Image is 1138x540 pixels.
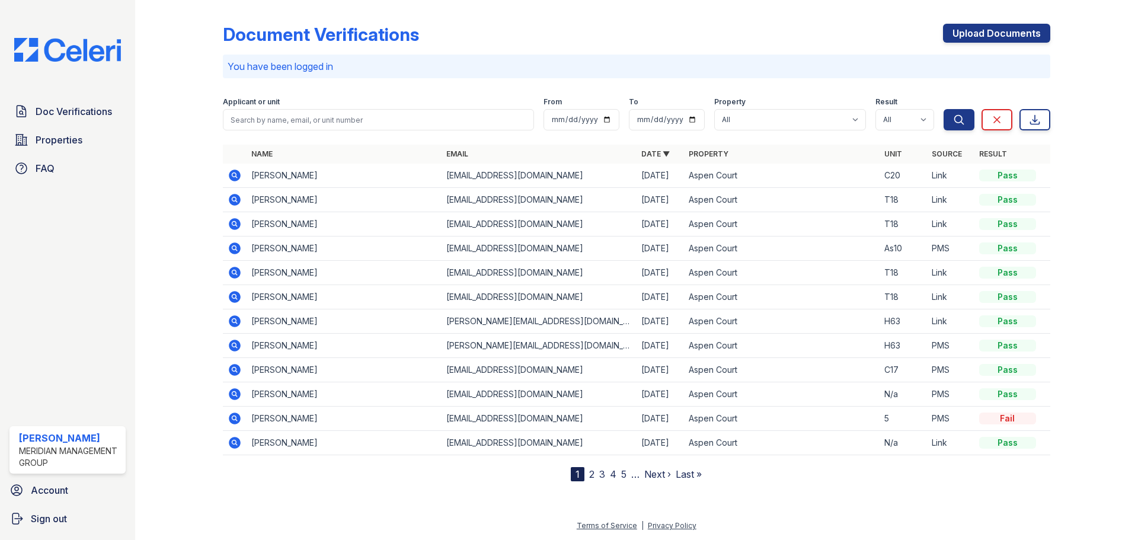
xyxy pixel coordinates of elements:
[880,407,927,431] td: 5
[251,149,273,158] a: Name
[577,521,637,530] a: Terms of Service
[610,468,616,480] a: 4
[684,382,879,407] td: Aspen Court
[979,437,1036,449] div: Pass
[621,468,626,480] a: 5
[19,431,121,445] div: [PERSON_NAME]
[880,309,927,334] td: H63
[442,358,637,382] td: [EMAIL_ADDRESS][DOMAIN_NAME]
[979,170,1036,181] div: Pass
[880,285,927,309] td: T18
[979,267,1036,279] div: Pass
[641,149,670,158] a: Date ▼
[684,358,879,382] td: Aspen Court
[247,237,442,261] td: [PERSON_NAME]
[442,309,637,334] td: [PERSON_NAME][EMAIL_ADDRESS][DOMAIN_NAME]
[979,388,1036,400] div: Pass
[247,188,442,212] td: [PERSON_NAME]
[637,212,684,237] td: [DATE]
[442,334,637,358] td: [PERSON_NAME][EMAIL_ADDRESS][DOMAIN_NAME]
[927,212,974,237] td: Link
[442,188,637,212] td: [EMAIL_ADDRESS][DOMAIN_NAME]
[932,149,962,158] a: Source
[442,285,637,309] td: [EMAIL_ADDRESS][DOMAIN_NAME]
[979,340,1036,352] div: Pass
[880,431,927,455] td: N/a
[544,97,562,107] label: From
[637,261,684,285] td: [DATE]
[223,97,280,107] label: Applicant or unit
[979,242,1036,254] div: Pass
[979,194,1036,206] div: Pass
[714,97,746,107] label: Property
[31,483,68,497] span: Account
[927,334,974,358] td: PMS
[927,382,974,407] td: PMS
[247,358,442,382] td: [PERSON_NAME]
[223,24,419,45] div: Document Verifications
[943,24,1050,43] a: Upload Documents
[247,285,442,309] td: [PERSON_NAME]
[880,334,927,358] td: H63
[637,382,684,407] td: [DATE]
[880,212,927,237] td: T18
[637,164,684,188] td: [DATE]
[442,431,637,455] td: [EMAIL_ADDRESS][DOMAIN_NAME]
[247,334,442,358] td: [PERSON_NAME]
[442,407,637,431] td: [EMAIL_ADDRESS][DOMAIN_NAME]
[927,407,974,431] td: PMS
[927,431,974,455] td: Link
[979,413,1036,424] div: Fail
[648,521,696,530] a: Privacy Policy
[9,156,126,180] a: FAQ
[684,212,879,237] td: Aspen Court
[247,382,442,407] td: [PERSON_NAME]
[875,97,897,107] label: Result
[637,407,684,431] td: [DATE]
[631,467,640,481] span: …
[5,507,130,531] a: Sign out
[979,149,1007,158] a: Result
[644,468,671,480] a: Next ›
[36,133,82,147] span: Properties
[927,309,974,334] td: Link
[676,468,702,480] a: Last »
[247,212,442,237] td: [PERSON_NAME]
[223,109,534,130] input: Search by name, email, or unit number
[5,478,130,502] a: Account
[599,468,605,480] a: 3
[880,237,927,261] td: As10
[927,237,974,261] td: PMS
[684,285,879,309] td: Aspen Court
[629,97,638,107] label: To
[637,237,684,261] td: [DATE]
[927,285,974,309] td: Link
[927,164,974,188] td: Link
[979,315,1036,327] div: Pass
[641,521,644,530] div: |
[228,59,1046,74] p: You have been logged in
[247,164,442,188] td: [PERSON_NAME]
[637,358,684,382] td: [DATE]
[9,100,126,123] a: Doc Verifications
[927,188,974,212] td: Link
[684,237,879,261] td: Aspen Court
[880,382,927,407] td: N/a
[880,164,927,188] td: C20
[684,164,879,188] td: Aspen Court
[979,291,1036,303] div: Pass
[637,309,684,334] td: [DATE]
[684,431,879,455] td: Aspen Court
[684,407,879,431] td: Aspen Court
[979,218,1036,230] div: Pass
[884,149,902,158] a: Unit
[589,468,594,480] a: 2
[684,309,879,334] td: Aspen Court
[36,161,55,175] span: FAQ
[442,261,637,285] td: [EMAIL_ADDRESS][DOMAIN_NAME]
[446,149,468,158] a: Email
[927,261,974,285] td: Link
[247,431,442,455] td: [PERSON_NAME]
[442,237,637,261] td: [EMAIL_ADDRESS][DOMAIN_NAME]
